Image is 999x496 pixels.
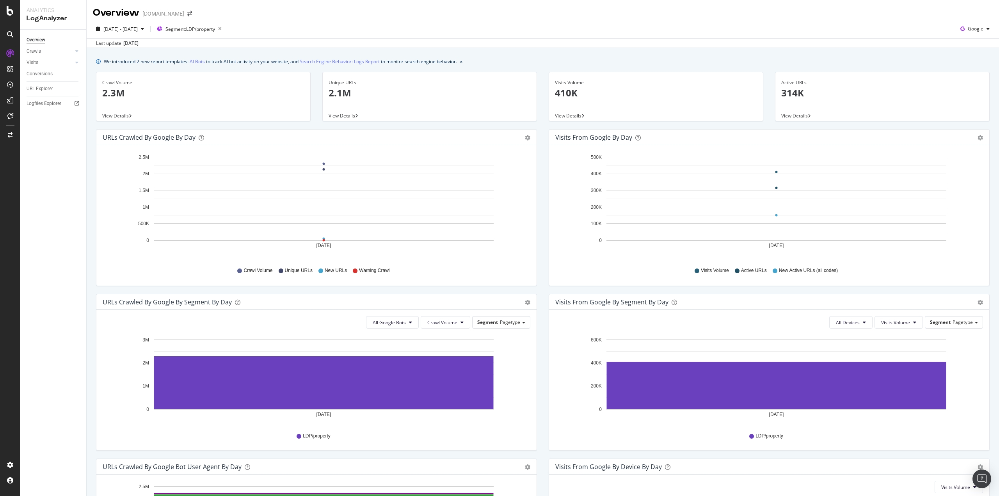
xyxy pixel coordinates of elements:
div: Logfiles Explorer [27,100,61,108]
button: Visits Volume [875,316,923,329]
div: Last update [96,40,139,47]
span: Visits Volume [881,319,910,326]
div: gear [978,300,983,305]
a: Logfiles Explorer [27,100,81,108]
text: 0 [146,407,149,412]
svg: A chart. [555,151,980,260]
span: View Details [102,112,129,119]
div: arrow-right-arrow-left [187,11,192,16]
p: 410K [555,86,757,100]
text: 2M [142,171,149,177]
a: Crawls [27,47,73,55]
svg: A chart. [103,335,528,425]
span: New Active URLs (all codes) [779,267,838,274]
div: [DATE] [123,40,139,47]
span: All Devices [836,319,860,326]
text: 2.5M [139,484,149,489]
a: Conversions [27,70,81,78]
span: All Google Bots [373,319,406,326]
p: 2.3M [102,86,304,100]
button: Crawl Volume [421,316,470,329]
text: 500K [138,221,149,226]
div: Visits from Google By Segment By Day [555,298,668,306]
span: View Details [329,112,355,119]
span: [DATE] - [DATE] [103,26,138,32]
div: URL Explorer [27,85,53,93]
span: Pagetype [953,319,973,325]
text: 0 [599,238,602,243]
button: Google [957,23,993,35]
div: gear [525,135,530,140]
text: 500K [591,155,602,160]
div: gear [978,135,983,140]
span: Google [968,25,983,32]
a: Overview [27,36,81,44]
div: Overview [27,36,45,44]
div: Analytics [27,6,80,14]
div: Active URLs [781,79,983,86]
span: New URLs [325,267,347,274]
text: 300K [591,188,602,193]
p: 314K [781,86,983,100]
span: Crawl Volume [427,319,457,326]
button: All Devices [829,316,873,329]
text: 600K [591,337,602,343]
button: Visits Volume [935,481,983,493]
div: Visits Volume [555,79,757,86]
div: info banner [96,57,990,66]
text: 0 [146,238,149,243]
span: LDP/property [303,433,331,439]
text: 1M [142,384,149,389]
text: 3M [142,337,149,343]
svg: A chart. [555,335,980,425]
div: LogAnalyzer [27,14,80,23]
button: Segment:LDP/property [154,23,225,35]
text: [DATE] [769,243,784,248]
div: Visits from Google by day [555,133,632,141]
text: [DATE] [316,412,331,417]
a: Search Engine Behavior: Logs Report [300,57,380,66]
span: Unique URLs [285,267,313,274]
div: Crawl Volume [102,79,304,86]
div: gear [525,300,530,305]
div: [DOMAIN_NAME] [142,10,184,18]
div: Visits From Google By Device By Day [555,463,662,471]
span: View Details [781,112,808,119]
div: Crawls [27,47,41,55]
svg: A chart. [103,151,528,260]
span: Pagetype [500,319,520,325]
text: 200K [591,384,602,389]
span: Active URLs [741,267,767,274]
span: Segment [930,319,951,325]
div: URLs Crawled by Google bot User Agent By Day [103,463,242,471]
div: Visits [27,59,38,67]
text: 1.5M [139,188,149,193]
text: 1M [142,204,149,210]
button: close banner [458,56,464,67]
span: Segment [477,319,498,325]
text: 200K [591,204,602,210]
span: Segment: LDP/property [165,26,215,32]
a: AI Bots [190,57,205,66]
text: 2M [142,360,149,366]
button: All Google Bots [366,316,419,329]
span: Crawl Volume [244,267,272,274]
p: 2.1M [329,86,531,100]
div: URLs Crawled by Google by day [103,133,196,141]
span: Visits Volume [701,267,729,274]
span: LDP/property [755,433,783,439]
text: 0 [599,407,602,412]
div: URLs Crawled by Google By Segment By Day [103,298,232,306]
div: gear [978,464,983,470]
span: View Details [555,112,581,119]
span: Warning Crawl [359,267,389,274]
div: Conversions [27,70,53,78]
div: gear [525,464,530,470]
span: Visits Volume [941,484,970,491]
text: 100K [591,221,602,226]
div: Overview [93,6,139,20]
